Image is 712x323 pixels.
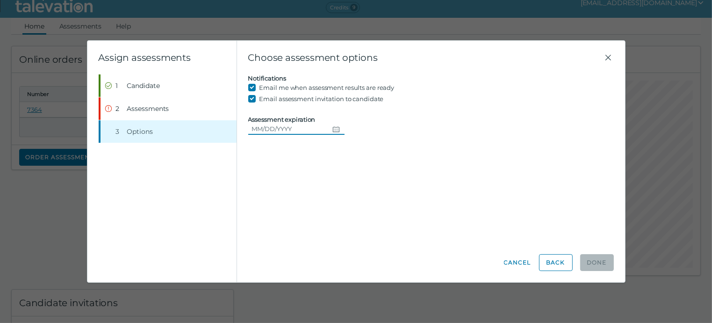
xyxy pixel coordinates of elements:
button: Back [539,254,573,271]
div: 1 [116,81,123,90]
label: Notifications [248,74,287,82]
button: Error [101,97,237,120]
label: Email assessment invitation to candidate [259,93,384,104]
span: Choose assessment options [248,52,603,63]
input: MM/DD/YYYY [248,123,329,134]
button: 3Options [101,120,237,143]
button: Completed [101,74,237,97]
span: Options [127,127,153,136]
span: Candidate [127,81,160,90]
button: Close [603,52,614,63]
clr-wizard-title: Assign assessments [99,52,191,63]
button: Done [580,254,614,271]
label: Email me when assessment results are ready [259,82,395,93]
cds-icon: Error [105,105,112,112]
button: Choose date [329,123,345,134]
span: Assessments [127,104,169,113]
button: Cancel [503,254,532,271]
div: 2 [116,104,123,113]
cds-icon: Completed [105,82,112,89]
nav: Wizard steps [99,74,237,143]
label: Assessment expiration [248,116,316,123]
div: 3 [116,127,123,136]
